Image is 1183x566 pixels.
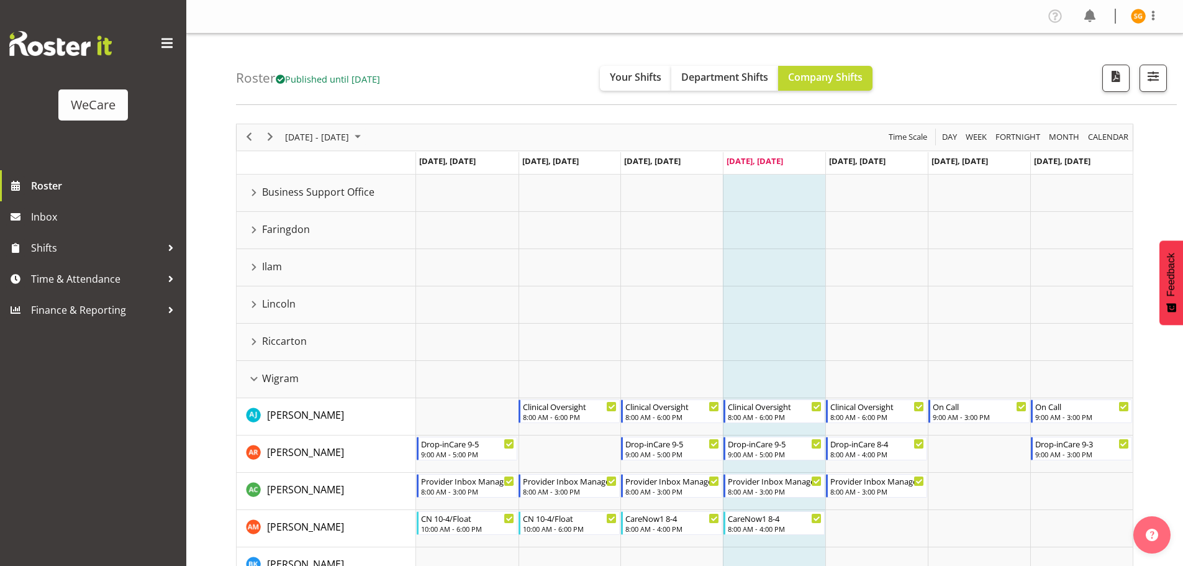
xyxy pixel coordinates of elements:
[621,511,722,535] div: Ashley Mendoza"s event - CareNow1 8-4 Begin From Wednesday, October 8, 2025 at 8:00:00 AM GMT+13:...
[283,129,366,145] button: October 2025
[419,155,476,167] span: [DATE], [DATE]
[262,296,296,311] span: Lincoln
[417,437,518,460] div: Andrea Ramirez"s event - Drop-inCare 9-5 Begin From Monday, October 6, 2025 at 9:00:00 AM GMT+13:...
[625,486,719,496] div: 8:00 AM - 3:00 PM
[519,474,620,498] div: Andrew Casburn"s event - Provider Inbox Management Begin From Tuesday, October 7, 2025 at 8:00:00...
[1140,65,1167,92] button: Filter Shifts
[523,400,617,413] div: Clinical Oversight
[621,474,722,498] div: Andrew Casburn"s event - Provider Inbox Management Begin From Wednesday, October 8, 2025 at 8:00:...
[31,270,161,288] span: Time & Attendance
[267,408,344,422] a: [PERSON_NAME]
[267,483,344,496] span: [PERSON_NAME]
[237,286,416,324] td: Lincoln resource
[262,371,299,386] span: Wigram
[31,208,180,226] span: Inbox
[417,474,518,498] div: Andrew Casburn"s event - Provider Inbox Management Begin From Monday, October 6, 2025 at 8:00:00 ...
[237,510,416,547] td: Ashley Mendoza resource
[723,399,825,423] div: AJ Jones"s event - Clinical Oversight Begin From Thursday, October 9, 2025 at 8:00:00 AM GMT+13:0...
[1048,129,1081,145] span: Month
[723,474,825,498] div: Andrew Casburn"s event - Provider Inbox Management Begin From Thursday, October 9, 2025 at 8:00:0...
[519,399,620,423] div: AJ Jones"s event - Clinical Oversight Begin From Tuesday, October 7, 2025 at 8:00:00 AM GMT+13:00...
[671,66,778,91] button: Department Shifts
[421,449,515,459] div: 9:00 AM - 5:00 PM
[625,512,719,524] div: CareNow1 8-4
[928,399,1030,423] div: AJ Jones"s event - On Call Begin From Saturday, October 11, 2025 at 9:00:00 AM GMT+13:00 Ends At ...
[1035,400,1129,413] div: On Call
[1035,437,1129,450] div: Drop-inCare 9-3
[523,524,617,534] div: 10:00 AM - 6:00 PM
[728,400,822,413] div: Clinical Oversight
[625,524,719,534] div: 8:00 AM - 4:00 PM
[1047,129,1082,145] button: Timeline Month
[964,129,989,145] button: Timeline Week
[237,212,416,249] td: Faringdon resource
[31,176,180,195] span: Roster
[788,70,863,84] span: Company Shifts
[1166,253,1177,296] span: Feedback
[262,185,374,199] span: Business Support Office
[1146,529,1158,541] img: help-xxl-2.png
[237,361,416,398] td: Wigram resource
[940,129,959,145] button: Timeline Day
[625,475,719,487] div: Provider Inbox Management
[421,486,515,496] div: 8:00 AM - 3:00 PM
[267,445,344,460] a: [PERSON_NAME]
[887,129,928,145] span: Time Scale
[728,437,822,450] div: Drop-inCare 9-5
[236,71,380,85] h4: Roster
[994,129,1041,145] span: Fortnight
[994,129,1043,145] button: Fortnight
[964,129,988,145] span: Week
[830,412,924,422] div: 8:00 AM - 6:00 PM
[723,437,825,460] div: Andrea Ramirez"s event - Drop-inCare 9-5 Begin From Thursday, October 9, 2025 at 9:00:00 AM GMT+1...
[887,129,930,145] button: Time Scale
[625,437,719,450] div: Drop-inCare 9-5
[267,482,344,497] a: [PERSON_NAME]
[1035,449,1129,459] div: 9:00 AM - 3:00 PM
[933,400,1027,413] div: On Call
[826,399,927,423] div: AJ Jones"s event - Clinical Oversight Begin From Friday, October 10, 2025 at 8:00:00 AM GMT+13:00...
[31,301,161,319] span: Finance & Reporting
[417,511,518,535] div: Ashley Mendoza"s event - CN 10-4/Float Begin From Monday, October 6, 2025 at 10:00:00 AM GMT+13:0...
[522,155,579,167] span: [DATE], [DATE]
[9,31,112,56] img: Rosterit website logo
[778,66,873,91] button: Company Shifts
[625,449,719,459] div: 9:00 AM - 5:00 PM
[624,155,681,167] span: [DATE], [DATE]
[931,155,988,167] span: [DATE], [DATE]
[241,129,258,145] button: Previous
[421,437,515,450] div: Drop-inCare 9-5
[1034,155,1090,167] span: [DATE], [DATE]
[237,324,416,361] td: Riccarton resource
[31,239,161,257] span: Shifts
[523,486,617,496] div: 8:00 AM - 3:00 PM
[728,524,822,534] div: 8:00 AM - 4:00 PM
[237,436,416,473] td: Andrea Ramirez resource
[625,400,719,413] div: Clinical Oversight
[723,511,825,535] div: Ashley Mendoza"s event - CareNow1 8-4 Begin From Thursday, October 9, 2025 at 8:00:00 AM GMT+13:0...
[421,512,515,524] div: CN 10-4/Float
[238,124,260,150] div: previous period
[237,473,416,510] td: Andrew Casburn resource
[830,400,924,413] div: Clinical Oversight
[829,155,886,167] span: [DATE], [DATE]
[728,512,822,524] div: CareNow1 8-4
[262,129,279,145] button: Next
[421,524,515,534] div: 10:00 AM - 6:00 PM
[681,70,768,84] span: Department Shifts
[830,449,924,459] div: 8:00 AM - 4:00 PM
[830,475,924,487] div: Provider Inbox Management
[276,73,380,85] span: Published until [DATE]
[826,474,927,498] div: Andrew Casburn"s event - Provider Inbox Management Begin From Friday, October 10, 2025 at 8:00:00...
[1131,9,1146,24] img: sanjita-gurung11279.jpg
[523,412,617,422] div: 8:00 AM - 6:00 PM
[830,486,924,496] div: 8:00 AM - 3:00 PM
[610,70,661,84] span: Your Shifts
[237,175,416,212] td: Business Support Office resource
[1102,65,1130,92] button: Download a PDF of the roster according to the set date range.
[262,222,310,237] span: Faringdon
[728,412,822,422] div: 8:00 AM - 6:00 PM
[262,334,307,349] span: Riccarton
[267,445,344,459] span: [PERSON_NAME]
